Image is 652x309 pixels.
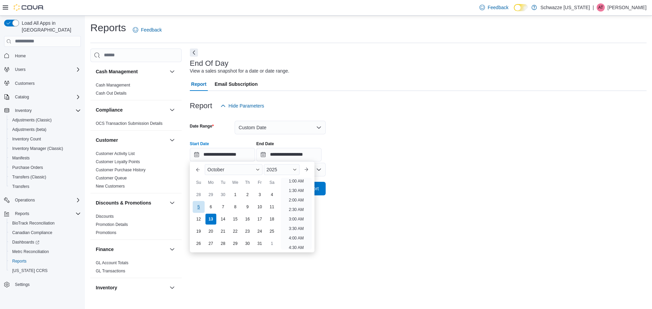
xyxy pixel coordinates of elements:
[168,199,176,207] button: Discounts & Promotions
[96,83,130,88] a: Cash Management
[130,23,164,37] a: Feedback
[96,107,123,113] h3: Compliance
[598,3,603,12] span: AT
[254,238,265,249] div: day-31
[19,20,81,33] span: Load All Apps in [GEOGRAPHIC_DATA]
[190,49,198,57] button: Next
[96,168,146,172] a: Customer Purchase History
[96,91,127,96] span: Cash Out Details
[10,248,52,256] a: Metrc Reconciliation
[215,77,258,91] span: Email Subscription
[15,53,26,59] span: Home
[96,151,135,156] span: Customer Activity List
[193,189,204,200] div: day-28
[7,125,84,134] button: Adjustments (beta)
[205,177,216,188] div: Mo
[190,123,214,129] label: Date Range
[230,189,241,200] div: day-1
[190,141,209,147] label: Start Date
[96,159,140,164] a: Customer Loyalty Points
[96,199,167,206] button: Discounts & Promotions
[267,177,277,188] div: Sa
[193,214,204,225] div: day-12
[96,137,118,143] h3: Customer
[193,238,204,249] div: day-26
[10,125,49,134] a: Adjustments (beta)
[254,177,265,188] div: Fr
[540,3,590,12] p: Schwazze [US_STATE]
[10,173,49,181] a: Transfers (Classic)
[190,59,229,67] h3: End Of Day
[12,220,55,226] span: BioTrack Reconciliation
[267,214,277,225] div: day-18
[96,246,167,253] button: Finance
[267,167,277,172] span: 2025
[193,189,278,250] div: October, 2025
[230,238,241,249] div: day-29
[10,173,81,181] span: Transfers (Classic)
[14,4,44,11] img: Cova
[96,68,167,75] button: Cash Management
[230,201,241,212] div: day-8
[12,65,28,74] button: Users
[218,201,229,212] div: day-7
[15,211,29,216] span: Reports
[96,230,116,235] span: Promotions
[96,121,163,126] a: OCS Transaction Submission Details
[10,238,81,246] span: Dashboards
[242,214,253,225] div: day-16
[96,230,116,235] a: Promotions
[10,163,81,172] span: Purchase Orders
[10,125,81,134] span: Adjustments (beta)
[218,238,229,249] div: day-28
[193,201,204,213] div: day-5
[254,226,265,237] div: day-24
[10,229,81,237] span: Canadian Compliance
[15,282,30,287] span: Settings
[10,144,81,153] span: Inventory Manager (Classic)
[256,148,322,161] input: Press the down key to open a popover containing a calendar.
[10,238,42,246] a: Dashboards
[96,151,135,156] a: Customer Activity List
[7,218,84,228] button: BioTrack Reconciliation
[12,196,81,204] span: Operations
[218,189,229,200] div: day-30
[1,195,84,205] button: Operations
[96,167,146,173] span: Customer Purchase History
[205,226,216,237] div: day-20
[281,178,312,250] ul: Time
[190,102,212,110] h3: Report
[96,246,114,253] h3: Finance
[96,68,138,75] h3: Cash Management
[10,267,81,275] span: Washington CCRS
[193,177,204,188] div: Su
[90,212,182,239] div: Discounts & Promotions
[193,226,204,237] div: day-19
[301,164,312,175] button: Next month
[96,184,125,189] a: New Customers
[12,79,37,88] a: Customers
[96,269,125,273] a: GL Transactions
[10,163,46,172] a: Purchase Orders
[96,214,114,219] a: Discounts
[1,78,84,88] button: Customers
[10,182,32,191] a: Transfers
[168,284,176,292] button: Inventory
[286,225,306,233] li: 3:30 AM
[205,214,216,225] div: day-13
[15,108,32,113] span: Inventory
[90,150,182,193] div: Customer
[96,260,128,265] a: GL Account Totals
[1,209,84,218] button: Reports
[205,189,216,200] div: day-29
[286,177,306,185] li: 1:00 AM
[12,93,32,101] button: Catalog
[10,144,66,153] a: Inventory Manager (Classic)
[242,177,253,188] div: Th
[286,187,306,195] li: 1:30 AM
